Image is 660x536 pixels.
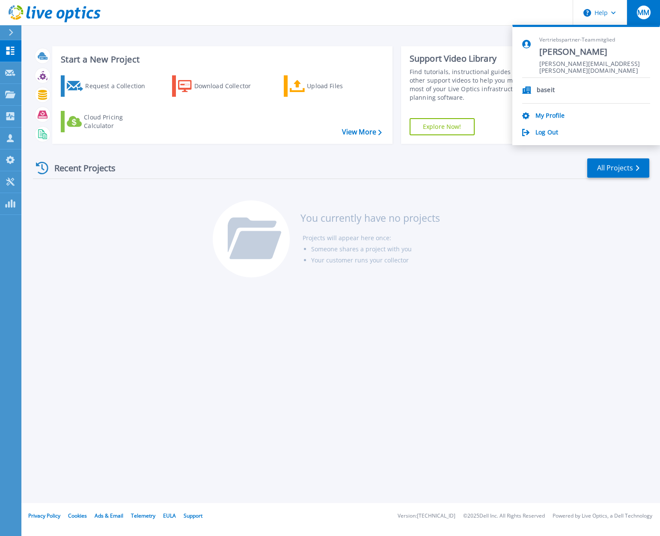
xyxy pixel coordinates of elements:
[33,158,127,179] div: Recent Projects
[300,213,440,223] h3: You currently have no projects
[194,77,263,95] div: Download Collector
[463,513,545,519] li: © 2025 Dell Inc. All Rights Reserved
[537,86,555,95] p: baseit
[172,75,268,97] a: Download Collector
[61,55,381,64] h3: Start a New Project
[131,512,155,519] a: Telemetry
[410,118,475,135] a: Explore Now!
[398,513,455,519] li: Version: [TECHNICAL_ID]
[637,9,649,16] span: MM
[535,112,565,120] a: My Profile
[410,53,534,64] div: Support Video Library
[587,158,649,178] a: All Projects
[28,512,60,519] a: Privacy Policy
[311,244,440,255] li: Someone shares a project with you
[68,512,87,519] a: Cookies
[410,68,534,102] div: Find tutorials, instructional guides and other support videos to help you make the most of your L...
[539,60,650,68] span: [PERSON_NAME][EMAIL_ADDRESS][PERSON_NAME][DOMAIN_NAME]
[184,512,202,519] a: Support
[84,113,152,130] div: Cloud Pricing Calculator
[535,129,558,137] a: Log Out
[85,77,154,95] div: Request a Collection
[311,255,440,266] li: Your customer runs your collector
[284,75,379,97] a: Upload Files
[303,232,440,244] li: Projects will appear here once:
[163,512,176,519] a: EULA
[553,513,652,519] li: Powered by Live Optics, a Dell Technology
[95,512,123,519] a: Ads & Email
[307,77,375,95] div: Upload Files
[61,75,156,97] a: Request a Collection
[539,36,650,44] span: Vertriebspartner-Teammitglied
[342,128,382,136] a: View More
[539,46,650,58] span: [PERSON_NAME]
[61,111,156,132] a: Cloud Pricing Calculator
